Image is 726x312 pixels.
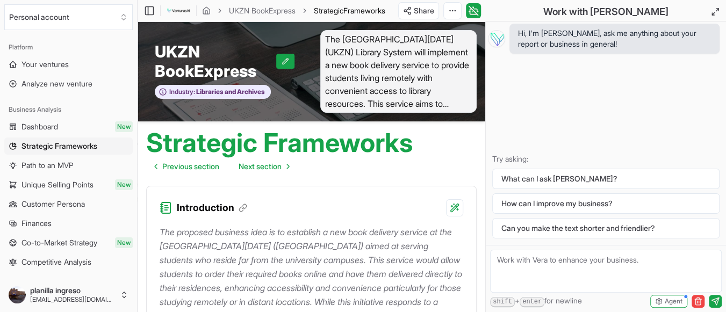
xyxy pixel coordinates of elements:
kbd: shift [490,297,515,307]
button: What can I ask [PERSON_NAME]? [492,169,720,189]
a: Customer Persona [4,195,133,213]
span: Dashboard [21,121,58,132]
a: Unique Selling PointsNew [4,176,133,193]
span: The [GEOGRAPHIC_DATA][DATE] (UKZN) Library System will implement a new book delivery service to p... [320,30,477,113]
a: Competitive Analysis [4,253,133,271]
span: Competitive Analysis [21,257,91,267]
span: New [115,121,133,132]
a: Your ventures [4,56,133,73]
span: + for newline [490,295,582,307]
span: Libraries and Archives [195,88,265,96]
a: DashboardNew [4,118,133,135]
a: Analyze new venture [4,75,133,92]
span: [EMAIL_ADDRESS][DOMAIN_NAME] [30,295,116,304]
div: Business Analysis [4,101,133,118]
p: Try asking: [492,154,720,164]
h2: Work with [PERSON_NAME] [543,4,669,19]
nav: breadcrumb [202,5,385,16]
a: UKZN BookExpress [229,5,296,16]
kbd: enter [520,297,544,307]
span: UKZN BookExpress [155,42,276,81]
span: Go-to-Market Strategy [21,237,97,248]
span: Share [414,5,434,16]
h1: Strategic Frameworks [146,130,413,156]
img: ACg8ocLyNJFBtr36PwpBIBsJsnrlMpBTBS7UH919eCPDZgmeYxmon8s=s96-c [9,286,26,303]
span: Next section [239,161,282,172]
a: Finances [4,215,133,232]
a: Strategic Frameworks [4,137,133,155]
nav: pagination [146,156,298,177]
span: StrategicFrameworks [314,5,385,16]
h3: Introduction [177,200,247,215]
a: Go to previous page [146,156,228,177]
div: Platform [4,39,133,56]
button: planilla ingreso[EMAIL_ADDRESS][DOMAIN_NAME] [4,282,133,308]
span: Frameworks [343,6,385,15]
span: Customer Persona [21,199,85,209]
span: Finances [21,218,52,229]
a: Go to next page [230,156,298,177]
button: Select an organization [4,4,133,30]
span: Hi, I'm [PERSON_NAME], ask me anything about your report or business in general! [518,28,711,49]
span: Unique Selling Points [21,179,94,190]
button: Industry:Libraries and Archives [155,85,271,99]
span: Strategic Frameworks [21,141,97,151]
span: planilla ingreso [30,286,116,295]
img: logo [166,4,191,17]
span: Industry: [169,88,195,96]
span: Your ventures [21,59,69,70]
span: Agent [665,297,682,306]
span: Path to an MVP [21,160,74,171]
button: How can I improve my business? [492,193,720,214]
button: Agent [650,295,687,308]
span: New [115,179,133,190]
a: Go-to-Market StrategyNew [4,234,133,251]
span: Analyze new venture [21,78,92,89]
button: Can you make the text shorter and friendlier? [492,218,720,238]
img: Vera [488,30,505,47]
button: Share [398,2,439,19]
a: Path to an MVP [4,157,133,174]
span: New [115,237,133,248]
span: Previous section [162,161,219,172]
